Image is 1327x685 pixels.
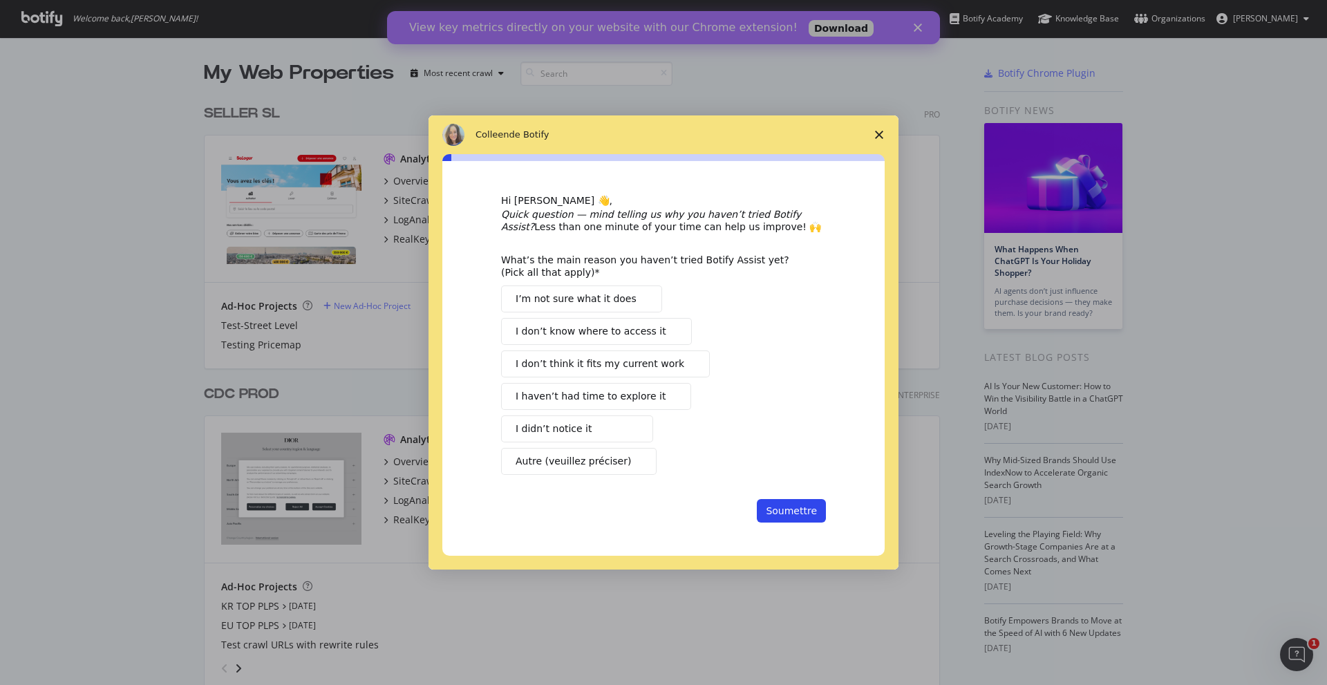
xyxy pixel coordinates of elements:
[501,318,692,345] button: I don’t know where to access it
[501,350,710,377] button: I don’t think it fits my current work
[860,115,898,154] span: Fermer l'enquête
[757,499,826,523] button: Soumettre
[516,454,631,469] span: Autre (veuillez préciser)
[501,254,805,279] div: What’s the main reason you haven’t tried Botify Assist yet? (Pick all that apply)
[501,209,801,232] i: Quick question — mind telling us why you haven’t tried Botify Assist?
[476,129,509,140] span: Colleen
[509,129,549,140] span: de Botify
[516,292,637,306] span: I’m not sure what it does
[501,448,657,475] button: Autre (veuillez préciser)
[422,9,487,26] a: Download
[501,415,653,442] button: I didn’t notice it
[501,285,662,312] button: I’m not sure what it does
[501,194,826,208] div: Hi [PERSON_NAME] 👋,
[527,12,540,21] div: Fermer
[442,124,464,146] img: Profile image for Colleen
[22,10,411,24] div: View key metrics directly on your website with our Chrome extension!
[516,422,592,436] span: I didn’t notice it
[501,383,691,410] button: I haven’t had time to explore it
[516,357,684,371] span: I don’t think it fits my current work
[501,208,826,233] div: Less than one minute of your time can help us improve! 🙌
[516,389,666,404] span: I haven’t had time to explore it
[516,324,666,339] span: I don’t know where to access it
